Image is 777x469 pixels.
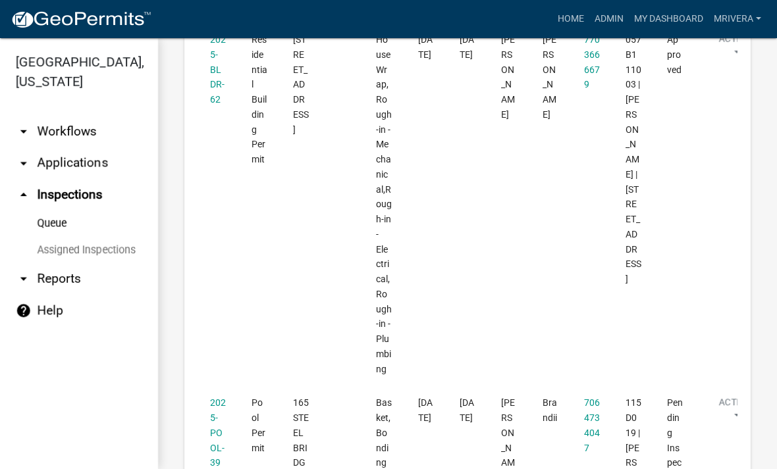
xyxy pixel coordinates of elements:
span: House Wrap,Rough-in - Mechanical,Rough-in - Electrical,Rough-in - Plumbing [376,34,392,374]
span: Basket,Bonding [376,397,392,468]
a: Home [552,7,589,32]
a: 2025-BLDR-62 [210,34,226,105]
span: Approved [667,34,682,75]
a: Admin [589,7,629,32]
i: arrow_drop_down [16,155,32,171]
span: 10/14/2025 [418,397,433,423]
a: My Dashboard [629,7,709,32]
span: 057B111003 | PINTO GEOFFREY S | 105 TANGLEWOOD DR [626,34,641,284]
span: Brandii [543,397,557,423]
div: [DATE] [460,32,476,62]
button: Action [709,395,763,428]
i: arrow_drop_down [16,271,32,287]
div: [DATE] [460,395,476,426]
a: 7064734047 [584,397,600,453]
i: arrow_drop_up [16,187,32,203]
a: 2025-POOL-39 [210,397,226,468]
i: help [16,303,32,318]
i: arrow_drop_down [16,124,32,139]
span: 105 TANGLEWOOD DR [293,34,309,135]
a: mrivera [709,7,766,32]
button: Action [709,32,763,65]
span: Residential Building Permit [252,34,267,164]
span: Pool Permit [252,397,265,453]
a: 7703666679 [584,34,600,89]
